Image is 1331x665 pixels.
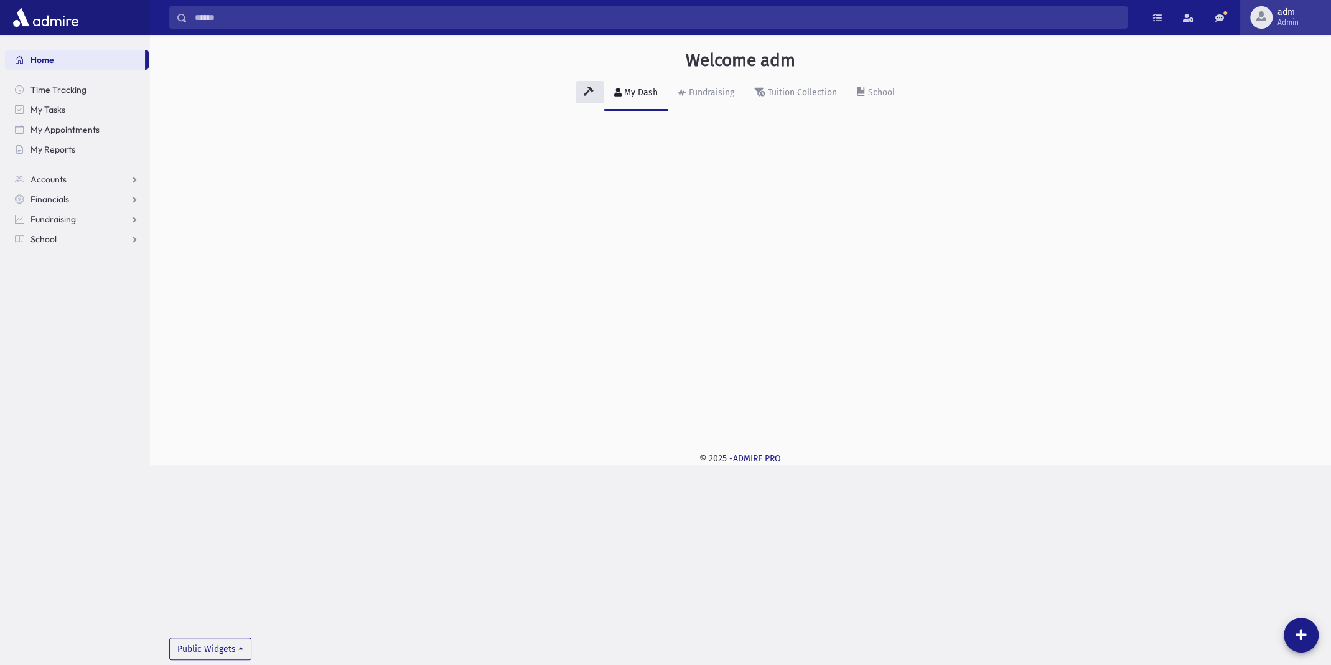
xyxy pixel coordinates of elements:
div: School [866,87,895,98]
a: Tuition Collection [744,76,847,111]
a: School [5,229,149,249]
input: Search [187,6,1127,29]
a: Home [5,50,145,70]
a: Fundraising [668,76,744,111]
a: My Tasks [5,100,149,120]
a: Financials [5,189,149,209]
span: Admin [1277,17,1299,27]
div: Fundraising [686,87,734,98]
span: School [30,233,57,245]
img: AdmirePro [10,5,82,30]
a: My Appointments [5,120,149,139]
a: Time Tracking [5,80,149,100]
a: School [847,76,905,111]
div: © 2025 - [169,452,1311,465]
button: Public Widgets [169,638,251,660]
span: My Appointments [30,124,100,135]
span: Financials [30,194,69,205]
a: My Reports [5,139,149,159]
div: My Dash [622,87,658,98]
a: Accounts [5,169,149,189]
h3: Welcome adm [686,50,795,71]
span: adm [1277,7,1299,17]
span: My Reports [30,144,75,155]
span: Accounts [30,174,67,185]
a: Fundraising [5,209,149,229]
a: ADMIRE PRO [733,453,781,464]
a: My Dash [604,76,668,111]
span: Time Tracking [30,84,86,95]
span: My Tasks [30,104,65,115]
span: Home [30,54,54,65]
div: Tuition Collection [765,87,837,98]
span: Fundraising [30,214,76,225]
